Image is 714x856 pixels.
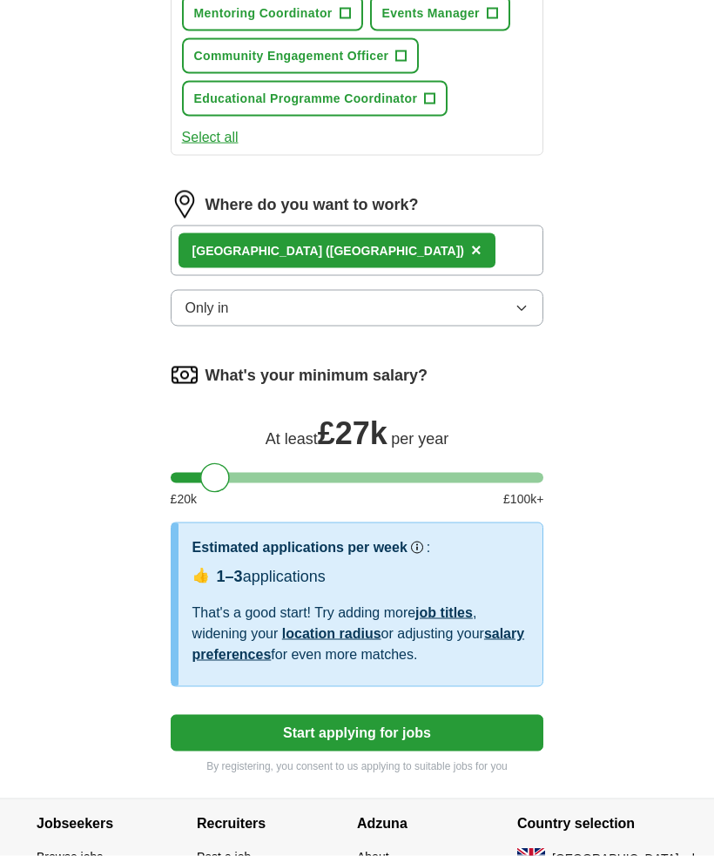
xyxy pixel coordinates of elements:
[192,244,323,258] strong: [GEOGRAPHIC_DATA]
[171,758,544,774] p: By registering, you consent to us applying to suitable jobs for you
[382,4,480,23] span: Events Manager
[182,127,239,148] button: Select all
[185,298,229,319] span: Only in
[471,238,482,264] button: ×
[266,430,318,448] span: At least
[182,81,448,117] button: Educational Programme Coordinator
[171,290,544,327] button: Only in
[192,565,210,586] span: 👍
[192,537,408,558] h3: Estimated applications per week
[205,193,419,217] label: Where do you want to work?
[194,47,389,65] span: Community Engagement Officer
[194,4,333,23] span: Mentoring Coordinator
[171,191,199,219] img: location.png
[171,361,199,389] img: salary.png
[517,799,677,848] h4: Country selection
[192,603,529,665] div: That's a good start! Try adding more , widening your or adjusting your for even more matches.
[182,38,420,74] button: Community Engagement Officer
[217,568,243,585] span: 1–3
[217,565,326,589] div: applications
[415,605,473,620] a: job titles
[326,244,464,258] span: ([GEOGRAPHIC_DATA])
[318,415,387,451] span: £ 27k
[171,490,197,509] span: £ 20 k
[282,626,381,641] a: location radius
[171,715,544,752] button: Start applying for jobs
[427,537,430,558] h3: :
[471,240,482,259] span: ×
[205,364,428,388] label: What's your minimum salary?
[194,90,418,108] span: Educational Programme Coordinator
[391,430,448,448] span: per year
